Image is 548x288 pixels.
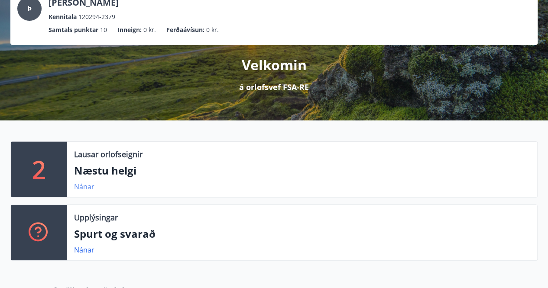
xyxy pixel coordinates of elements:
p: Kennitala [49,12,77,22]
p: Ferðaávísun : [166,25,204,35]
span: 0 kr. [206,25,219,35]
span: 120294-2379 [78,12,115,22]
span: 0 kr. [143,25,156,35]
p: Inneign : [117,25,142,35]
p: Spurt og svarað [74,227,530,241]
p: Samtals punktar [49,25,98,35]
p: Velkomin [242,55,307,74]
p: 2 [32,153,46,186]
a: Nánar [74,182,94,191]
p: Upplýsingar [74,212,118,223]
p: á orlofsvef FSA-RE [239,81,309,93]
p: Næstu helgi [74,163,530,178]
span: Þ [27,4,32,13]
p: Lausar orlofseignir [74,149,143,160]
span: 10 [100,25,107,35]
a: Nánar [74,245,94,255]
